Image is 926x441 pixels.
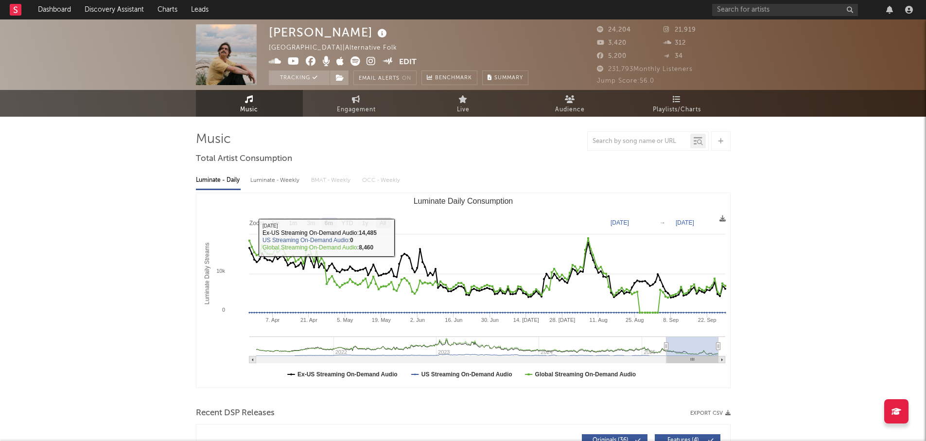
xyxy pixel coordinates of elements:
span: Jump Score: 56.0 [597,78,654,84]
text: [DATE] [611,219,629,226]
text: 21. Apr [300,317,317,323]
text: Ex-US Streaming On-Demand Audio [297,371,398,378]
text: 25. Aug [626,317,644,323]
button: Email AlertsOn [353,71,417,85]
text: 11. Aug [589,317,607,323]
span: Recent DSP Releases [196,407,275,419]
text: 2. Jun [410,317,424,323]
text: 19. May [371,317,391,323]
span: Total Artist Consumption [196,153,292,165]
a: Live [410,90,517,117]
text: 16. Jun [445,317,462,323]
text: 14. [DATE] [513,317,539,323]
text: Zoom [249,220,264,227]
text: 0 [222,307,225,313]
div: [PERSON_NAME] [269,24,389,40]
text: 1y [362,220,368,227]
text: 10k [216,268,225,274]
text: 5. May [337,317,353,323]
a: Music [196,90,303,117]
text: All [379,220,385,227]
span: 231,793 Monthly Listeners [597,66,693,72]
input: Search by song name or URL [588,138,690,145]
span: 3,420 [597,40,627,46]
span: 21,919 [664,27,696,33]
text: Global Streaming On-Demand Audio [535,371,636,378]
text: [DATE] [676,219,694,226]
a: Audience [517,90,624,117]
text: 30. Jun [481,317,498,323]
text: 28. [DATE] [549,317,575,323]
text: YTD [341,220,353,227]
span: Live [457,104,470,116]
text: 22. Sep [698,317,716,323]
span: 5,200 [597,53,627,59]
span: 34 [664,53,683,59]
span: Engagement [337,104,376,116]
span: Playlists/Charts [653,104,701,116]
text: 6m [324,220,332,227]
a: Benchmark [421,71,477,85]
text: 8. Sep [663,317,679,323]
text: Luminate Daily Consumption [413,197,513,205]
span: Benchmark [435,72,472,84]
text: Luminate Daily Streams [204,243,210,304]
text: 3m [307,220,315,227]
span: Audience [555,104,585,116]
text: 1m [289,220,297,227]
div: [GEOGRAPHIC_DATA] | Alternative Folk [269,42,408,54]
em: On [402,76,411,81]
div: Luminate - Daily [196,172,241,189]
text: 7. Apr [265,317,280,323]
svg: Luminate Daily Consumption [196,193,730,388]
span: 24,204 [597,27,631,33]
text: 1w [271,220,279,227]
button: Export CSV [690,410,731,416]
span: 312 [664,40,686,46]
button: Tracking [269,71,330,85]
button: Summary [482,71,528,85]
a: Engagement [303,90,410,117]
span: Music [240,104,258,116]
text: US Streaming On-Demand Audio [421,371,512,378]
button: Edit [399,56,417,69]
text: → [660,219,665,226]
input: Search for artists [712,4,858,16]
div: Luminate - Weekly [250,172,301,189]
a: Playlists/Charts [624,90,731,117]
span: Summary [494,75,523,81]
